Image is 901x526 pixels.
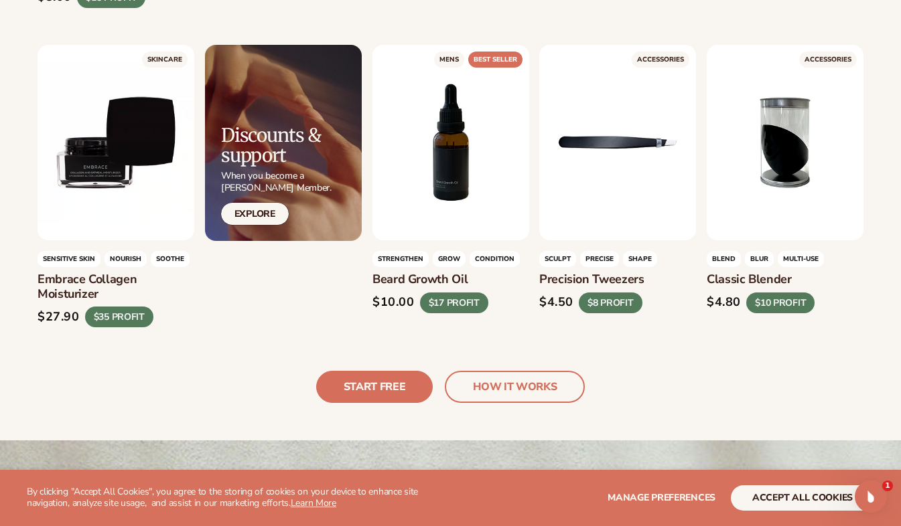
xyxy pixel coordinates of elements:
[38,310,80,325] div: $27.90
[151,252,190,268] span: soothe
[221,125,362,167] h2: Discounts & support
[608,491,715,504] span: Manage preferences
[707,273,863,288] h3: Classic blender
[882,480,893,491] span: 1
[608,485,715,511] button: Manage preferences
[372,252,429,268] span: strengthen
[745,252,774,268] span: blur
[38,273,194,302] h3: Embrace collagen moisturizer
[38,252,100,268] span: sensitive skin
[470,252,520,268] span: condition
[707,296,741,311] div: $4.80
[372,273,529,288] h3: Beard growth oil
[731,485,874,511] button: accept all cookies
[105,252,147,268] span: nourish
[746,292,815,313] div: $10 PROFIT
[580,252,619,268] span: precise
[579,292,642,313] div: $8 PROFIT
[372,296,415,311] div: $10.00
[707,252,741,268] span: blend
[539,252,576,268] span: sculpt
[433,252,466,268] span: grow
[623,252,657,268] span: shape
[27,487,443,509] p: By clicking "Accept All Cookies", you agree to the storing of cookies on your device to enhance s...
[221,203,289,225] a: Explore
[316,371,433,403] a: START FREE
[85,307,153,328] div: $35 PROFIT
[778,252,824,268] span: multi-use
[539,273,696,288] h3: Precision tweezers
[419,292,488,313] div: $17 PROFIT
[855,480,887,513] iframe: Intercom live chat
[291,497,336,509] a: Learn More
[221,170,362,194] p: When you become a [PERSON_NAME] Member.
[539,296,573,311] div: $4.50
[445,371,585,403] a: HOW IT WORKS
